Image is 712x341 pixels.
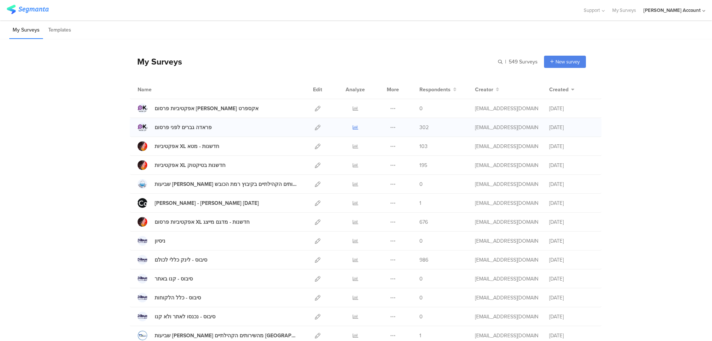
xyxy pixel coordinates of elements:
[475,294,538,302] div: miri@miridikman.co.il
[419,180,423,188] span: 0
[549,142,594,150] div: [DATE]
[549,332,594,340] div: [DATE]
[138,104,258,113] a: אפקטיביות פרסום [PERSON_NAME] אקספרט
[138,293,201,302] a: סיבוס - כלל הלקוחות
[419,275,423,283] span: 0
[549,218,594,226] div: [DATE]
[310,80,326,99] div: Edit
[419,86,451,94] span: Respondents
[475,86,499,94] button: Creator
[7,5,49,14] img: segmanta logo
[155,275,193,283] div: סיבוס - קנו באתר
[155,105,258,112] div: אפקטיביות פרסום מן אקספרט
[549,105,594,112] div: [DATE]
[419,86,456,94] button: Respondents
[549,86,574,94] button: Created
[504,58,507,66] span: |
[155,313,215,321] div: סיבוס - נכנסו לאתר ולא קנו
[138,160,225,170] a: אפקטיביות XL חדשנות בטיקטוק
[549,275,594,283] div: [DATE]
[549,86,568,94] span: Created
[130,55,182,68] div: My Surveys
[475,332,538,340] div: miri@miridikman.co.il
[138,236,165,246] a: ניסיון
[155,294,201,302] div: סיבוס - כלל הלקוחות
[419,105,423,112] span: 0
[475,142,538,150] div: miri@miridikman.co.il
[419,332,421,340] span: 1
[419,218,428,226] span: 676
[138,331,299,340] a: שביעות [PERSON_NAME] מהשירותים הקהילתיים [GEOGRAPHIC_DATA]
[45,22,75,39] li: Templates
[509,58,538,66] span: 549 Surveys
[155,124,212,131] div: פראדה גברים לפני פרסום
[475,199,538,207] div: miri@miridikman.co.il
[344,80,366,99] div: Analyze
[155,142,219,150] div: אפקטיביות XL חדשנות - מטא
[9,22,43,39] li: My Surveys
[584,7,600,14] span: Support
[138,86,182,94] div: Name
[419,256,428,264] span: 986
[155,332,299,340] div: שביעות רצון מהשירותים הקהילתיים בשדה בוקר
[419,124,429,131] span: 302
[549,237,594,245] div: [DATE]
[419,161,427,169] span: 195
[475,256,538,264] div: miri@miridikman.co.il
[419,142,428,150] span: 103
[475,313,538,321] div: miri@miridikman.co.il
[138,255,207,265] a: סיבוס - לינק כללי לכולם
[475,275,538,283] div: miri@miridikman.co.il
[385,80,401,99] div: More
[155,256,207,264] div: סיבוס - לינק כללי לכולם
[138,141,219,151] a: אפקטיביות XL חדשנות - מטא
[475,86,493,94] span: Creator
[155,237,165,245] div: ניסיון
[138,122,212,132] a: פראדה גברים לפני פרסום
[419,313,423,321] span: 0
[475,180,538,188] div: miri@miridikman.co.il
[419,237,423,245] span: 0
[138,217,250,227] a: אפקטיביות פרסום XL חדשנות - מדגם מייצג
[475,124,538,131] div: miri@miridikman.co.il
[475,161,538,169] div: miri@miridikman.co.il
[549,124,594,131] div: [DATE]
[475,237,538,245] div: miri@miridikman.co.il
[138,312,215,321] a: סיבוס - נכנסו לאתר ולא קנו
[475,218,538,226] div: miri@miridikman.co.il
[138,274,193,283] a: סיבוס - קנו באתר
[138,198,259,208] a: [PERSON_NAME] - [PERSON_NAME] [DATE]
[549,199,594,207] div: [DATE]
[643,7,701,14] div: [PERSON_NAME] Account
[155,218,250,226] div: אפקטיביות פרסום XL חדשנות - מדגם מייצג
[549,256,594,264] div: [DATE]
[419,294,423,302] span: 0
[419,199,421,207] span: 1
[549,161,594,169] div: [DATE]
[549,294,594,302] div: [DATE]
[155,199,259,207] div: סקר מקאן - גל 7 ספטמבר 25
[475,105,538,112] div: miri@miridikman.co.il
[155,161,225,169] div: אפקטיביות XL חדשנות בטיקטוק
[556,58,580,65] span: New survey
[549,313,594,321] div: [DATE]
[549,180,594,188] div: [DATE]
[155,180,299,188] div: שביעות רצון מהשירותים הקהילתיים בקיבוץ רמת הכובש
[138,179,299,189] a: שביעות [PERSON_NAME] מהשירותים הקהילתיים בקיבוץ רמת הכובש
